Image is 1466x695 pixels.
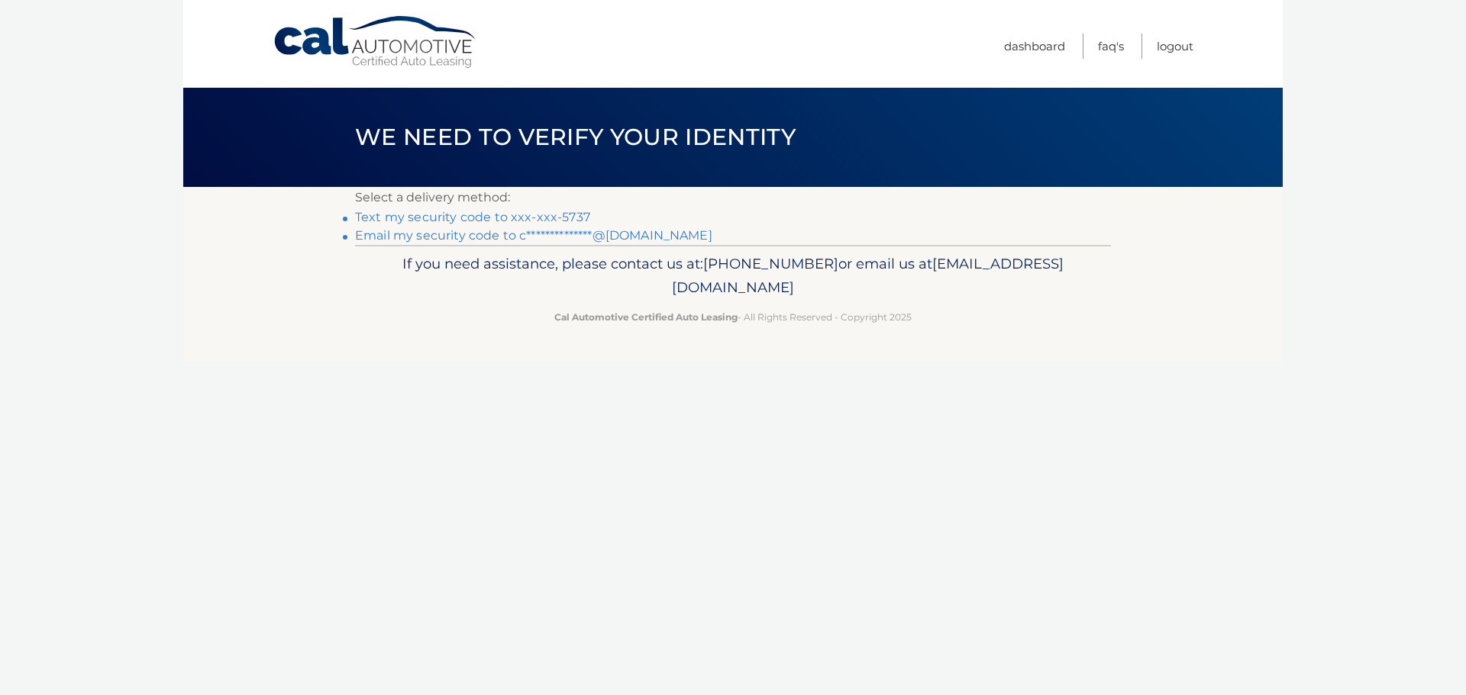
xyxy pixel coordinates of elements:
span: [PHONE_NUMBER] [703,255,838,272]
p: - All Rights Reserved - Copyright 2025 [365,309,1101,325]
strong: Cal Automotive Certified Auto Leasing [554,311,738,323]
a: Dashboard [1004,34,1065,59]
span: We need to verify your identity [355,123,796,151]
a: Text my security code to xxx-xxx-5737 [355,210,590,224]
p: If you need assistance, please contact us at: or email us at [365,252,1101,301]
a: Logout [1157,34,1193,59]
a: Cal Automotive [273,15,479,69]
a: FAQ's [1098,34,1124,59]
p: Select a delivery method: [355,187,1111,208]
